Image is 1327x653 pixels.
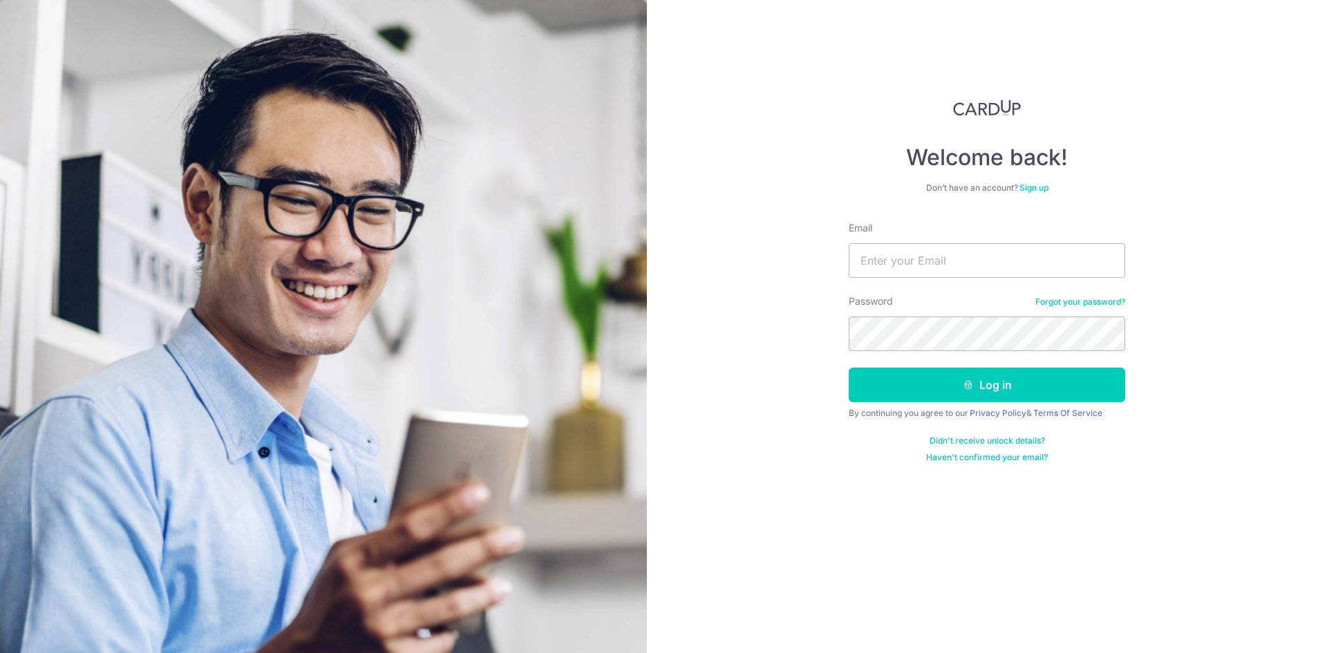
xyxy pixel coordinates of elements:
label: Email [849,221,872,235]
div: By continuing you agree to our & [849,408,1125,419]
img: CardUp Logo [953,100,1021,116]
a: Forgot your password? [1035,296,1125,307]
a: Sign up [1019,182,1048,193]
div: Don’t have an account? [849,182,1125,193]
a: Privacy Policy [970,408,1026,418]
input: Enter your Email [849,243,1125,278]
a: Haven't confirmed your email? [926,452,1048,463]
h4: Welcome back! [849,144,1125,171]
a: Terms Of Service [1033,408,1102,418]
a: Didn't receive unlock details? [930,435,1045,446]
button: Log in [849,368,1125,402]
label: Password [849,294,893,308]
